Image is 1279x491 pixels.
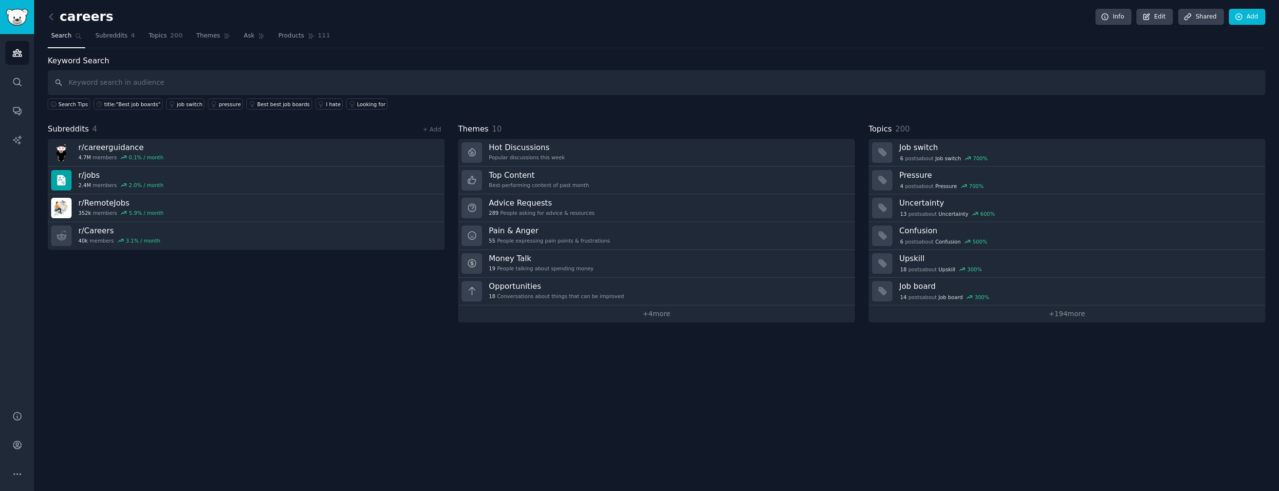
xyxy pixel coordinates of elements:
[95,32,128,40] span: Subreddits
[326,101,341,108] div: I hate
[145,28,186,48] a: Topics200
[939,266,956,273] span: Upskill
[78,182,164,189] div: members
[869,167,1265,194] a: Pressure4postsaboutPressure700%
[104,101,160,108] div: title:"Best job boards"
[489,170,589,180] h3: Top Content
[869,250,1265,278] a: Upskill18postsaboutUpskill300%
[973,155,987,162] div: 700 %
[899,154,988,163] div: post s about
[78,198,164,208] h3: r/ RemoteJobs
[275,28,334,48] a: Products111
[899,198,1259,208] h3: Uncertainty
[489,237,610,244] div: People expressing pain points & frustrations
[129,182,164,189] div: 2.0 % / month
[899,237,988,246] div: post s about
[899,170,1259,180] h3: Pressure
[935,183,957,189] span: Pressure
[78,209,164,216] div: members
[196,32,220,40] span: Themes
[458,222,855,250] a: Pain & Anger55People expressing pain points & frustrations
[458,123,489,135] span: Themes
[869,194,1265,222] a: Uncertainty13postsaboutUncertainty600%
[869,139,1265,167] a: Job switch6postsaboutJob switch700%
[78,237,160,244] div: members
[899,253,1259,264] h3: Upskill
[899,293,990,302] div: post s about
[257,101,310,108] div: Best best job boards
[129,209,164,216] div: 5.9 % / month
[131,32,135,40] span: 4
[51,198,72,218] img: RemoteJobs
[48,9,113,25] h2: careers
[869,123,892,135] span: Topics
[895,124,910,133] span: 200
[208,98,243,110] a: pressure
[318,32,331,40] span: 111
[219,101,241,108] div: pressure
[93,124,97,133] span: 4
[900,238,904,245] span: 6
[48,28,85,48] a: Search
[899,209,996,218] div: post s about
[246,98,312,110] a: Best best job boards
[78,226,160,236] h3: r/ Careers
[489,237,495,244] span: 55
[51,170,72,190] img: jobs
[935,155,961,162] span: Job switch
[899,182,984,190] div: post s about
[489,281,624,291] h3: Opportunities
[48,98,90,110] button: Search Tips
[869,222,1265,250] a: Confusion6postsaboutConfusion500%
[193,28,234,48] a: Themes
[92,28,138,48] a: Subreddits4
[6,9,28,26] img: GummySearch logo
[78,182,91,189] span: 2.4M
[458,250,855,278] a: Money Talk19People talking about spending money
[900,183,904,189] span: 4
[935,238,961,245] span: Confusion
[48,139,445,167] a: r/careerguidance4.7Mmembers0.1% / month
[177,101,203,108] div: job switch
[939,294,963,301] span: Job board
[489,198,594,208] h3: Advice Requests
[78,209,91,216] span: 352k
[78,154,91,161] span: 4.7M
[900,266,907,273] span: 18
[166,98,204,110] a: job switch
[357,101,386,108] div: Looking for
[1178,9,1224,25] a: Shared
[78,154,164,161] div: members
[489,265,593,272] div: People talking about spending money
[278,32,304,40] span: Products
[489,253,593,264] h3: Money Talk
[170,32,183,40] span: 200
[980,210,995,217] div: 600 %
[899,265,983,274] div: post s about
[129,154,164,161] div: 0.1 % / month
[148,32,167,40] span: Topics
[489,293,624,300] div: Conversations about things that can be improved
[975,294,989,301] div: 300 %
[423,126,441,133] a: + Add
[899,142,1259,152] h3: Job switch
[78,142,164,152] h3: r/ careerguidance
[489,226,610,236] h3: Pain & Anger
[48,194,445,222] a: r/RemoteJobs352kmembers5.9% / month
[458,139,855,167] a: Hot DiscussionsPopular discussions this week
[1229,9,1265,25] a: Add
[78,237,88,244] span: 40k
[458,305,855,322] a: +4more
[489,265,495,272] span: 19
[973,238,987,245] div: 500 %
[48,123,89,135] span: Subreddits
[489,182,589,189] div: Best-performing content of past month
[489,154,565,161] div: Popular discussions this week
[78,170,164,180] h3: r/ jobs
[869,305,1265,322] a: +194more
[900,210,907,217] span: 13
[489,293,495,300] span: 18
[48,56,109,65] label: Keyword Search
[48,70,1265,95] input: Keyword search in audience
[51,142,72,163] img: careerguidance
